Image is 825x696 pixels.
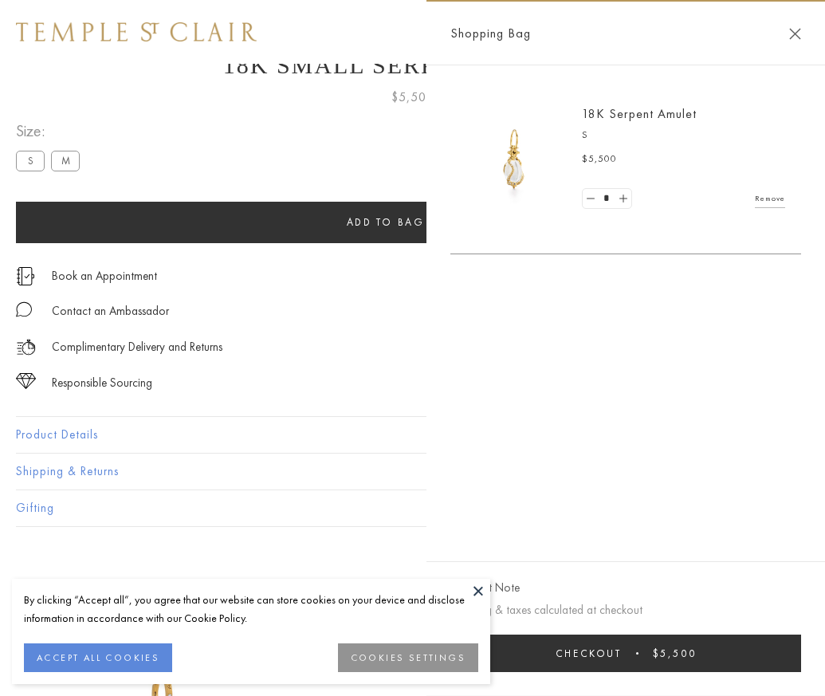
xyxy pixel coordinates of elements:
[466,112,562,207] img: P51836-E11SERPPV
[52,301,169,321] div: Contact an Ambassador
[16,301,32,317] img: MessageIcon-01_2.svg
[338,643,478,672] button: COOKIES SETTINGS
[391,87,434,108] span: $5,500
[52,373,152,393] div: Responsible Sourcing
[583,189,599,209] a: Set quantity to 0
[450,635,801,672] button: Checkout $5,500
[16,52,809,79] h1: 18K Small Serpent Amulet
[16,490,809,526] button: Gifting
[16,337,36,357] img: icon_delivery.svg
[16,202,755,243] button: Add to bag
[52,337,222,357] p: Complimentary Delivery and Returns
[16,22,257,41] img: Temple St. Clair
[653,647,697,660] span: $5,500
[16,267,35,285] img: icon_appointment.svg
[51,151,80,171] label: M
[789,28,801,40] button: Close Shopping Bag
[347,215,425,229] span: Add to bag
[450,23,531,44] span: Shopping Bag
[450,578,520,598] button: Add Gift Note
[582,151,617,167] span: $5,500
[52,267,157,285] a: Book an Appointment
[450,600,801,620] p: Shipping & taxes calculated at checkout
[16,373,36,389] img: icon_sourcing.svg
[16,151,45,171] label: S
[556,647,622,660] span: Checkout
[755,190,785,207] a: Remove
[16,118,86,144] span: Size:
[16,417,809,453] button: Product Details
[582,105,697,122] a: 18K Serpent Amulet
[16,454,809,490] button: Shipping & Returns
[582,128,785,144] p: S
[615,189,631,209] a: Set quantity to 2
[24,643,172,672] button: ACCEPT ALL COOKIES
[24,591,478,627] div: By clicking “Accept all”, you agree that our website can store cookies on your device and disclos...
